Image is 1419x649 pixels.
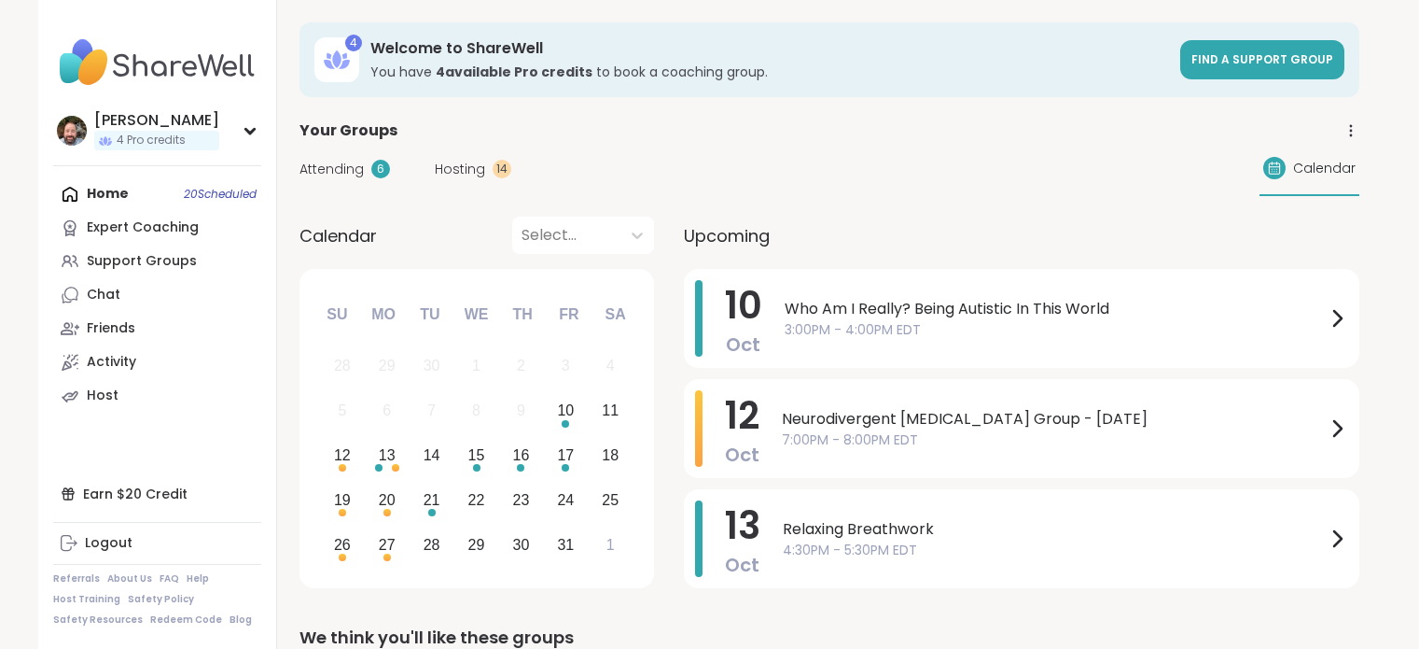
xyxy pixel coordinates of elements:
a: Blog [230,614,252,627]
span: 13 [725,500,760,552]
a: Safety Policy [128,593,194,606]
span: Find a support group [1191,51,1333,67]
div: Choose Tuesday, October 21st, 2025 [411,480,452,520]
div: Not available Tuesday, October 7th, 2025 [411,391,452,431]
div: 24 [557,487,574,513]
div: Chat [87,286,120,304]
div: Choose Thursday, October 16th, 2025 [501,436,541,476]
div: 2 [517,353,525,378]
div: Choose Saturday, October 11th, 2025 [591,391,631,431]
div: Not available Sunday, October 5th, 2025 [323,391,363,431]
img: ShareWell Nav Logo [53,30,261,95]
div: [PERSON_NAME] [94,110,219,131]
a: Chat [53,278,261,312]
div: 19 [334,487,351,513]
div: Logout [85,534,132,553]
img: Brian_L [57,116,87,146]
b: 4 available Pro credit s [436,63,592,81]
a: Friends [53,312,261,346]
div: Not available Monday, September 29th, 2025 [367,346,407,387]
div: 23 [513,487,530,513]
div: 8 [472,398,480,423]
div: Not available Wednesday, October 1st, 2025 [456,346,496,387]
div: Choose Friday, October 31st, 2025 [546,525,586,565]
div: Choose Thursday, October 30th, 2025 [501,525,541,565]
div: Not available Tuesday, September 30th, 2025 [411,346,452,387]
div: Earn $20 Credit [53,477,261,511]
div: 29 [468,532,485,557]
a: Redeem Code [150,614,222,627]
div: Not available Thursday, October 9th, 2025 [501,391,541,431]
div: Su [316,294,357,335]
div: Choose Sunday, October 12th, 2025 [323,436,363,476]
span: Attending [299,160,364,179]
div: month 2025-10 [320,344,633,567]
a: About Us [107,572,152,586]
div: Th [502,294,543,335]
a: Expert Coaching [53,211,261,245]
div: 25 [602,487,619,513]
span: Upcoming [684,223,770,248]
div: 16 [513,443,530,468]
div: Choose Saturday, October 18th, 2025 [591,436,631,476]
a: Safety Resources [53,614,143,627]
div: 1 [472,353,480,378]
div: Choose Wednesday, October 29th, 2025 [456,525,496,565]
div: Choose Friday, October 24th, 2025 [546,480,586,520]
div: Choose Saturday, November 1st, 2025 [591,525,631,565]
a: Help [187,572,209,586]
h3: Welcome to ShareWell [370,38,1169,59]
div: 26 [334,532,351,557]
div: Not available Monday, October 6th, 2025 [367,391,407,431]
div: Choose Tuesday, October 14th, 2025 [411,436,452,476]
div: Host [87,387,118,405]
div: 30 [513,532,530,557]
div: Not available Saturday, October 4th, 2025 [591,346,631,387]
div: 27 [379,532,396,557]
div: Mo [363,294,404,335]
div: 10 [557,398,574,423]
div: Choose Monday, October 27th, 2025 [367,525,407,565]
span: Calendar [1293,159,1356,178]
div: 22 [468,487,485,513]
div: Fr [549,294,590,335]
div: 29 [379,353,396,378]
div: Choose Friday, October 17th, 2025 [546,436,586,476]
div: 28 [334,353,351,378]
div: Support Groups [87,252,197,271]
div: 21 [424,487,440,513]
div: 15 [468,443,485,468]
div: 17 [557,443,574,468]
div: Choose Tuesday, October 28th, 2025 [411,525,452,565]
div: 13 [379,443,396,468]
span: Calendar [299,223,377,248]
div: 31 [557,532,574,557]
a: Host Training [53,593,120,606]
div: 18 [602,443,619,468]
div: 6 [371,160,390,178]
div: Activity [87,353,136,372]
div: 5 [338,398,346,423]
div: Choose Monday, October 20th, 2025 [367,480,407,520]
div: Not available Wednesday, October 8th, 2025 [456,391,496,431]
div: 3 [562,353,570,378]
div: Not available Friday, October 3rd, 2025 [546,346,586,387]
a: Host [53,379,261,413]
div: 1 [606,532,615,557]
span: Oct [725,442,759,468]
span: 12 [725,389,759,442]
span: Relaxing Breathwork [783,518,1326,541]
span: Oct [725,552,759,578]
div: 6 [383,398,391,423]
div: Tu [410,294,451,335]
span: Hosting [435,160,485,179]
div: Choose Sunday, October 19th, 2025 [323,480,363,520]
a: Activity [53,346,261,379]
div: Choose Friday, October 10th, 2025 [546,391,586,431]
div: 14 [424,443,440,468]
div: Sa [594,294,635,335]
div: Not available Thursday, October 2nd, 2025 [501,346,541,387]
div: 9 [517,398,525,423]
a: FAQ [160,572,179,586]
div: Choose Sunday, October 26th, 2025 [323,525,363,565]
